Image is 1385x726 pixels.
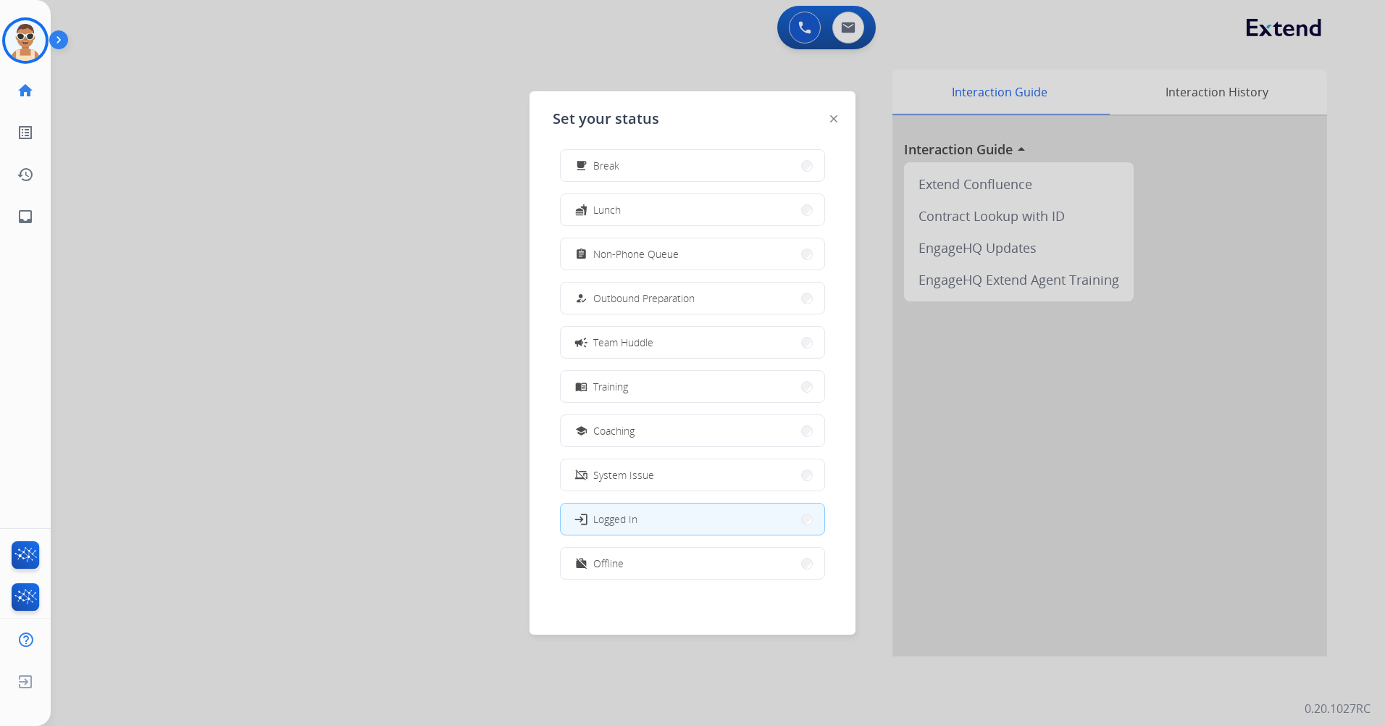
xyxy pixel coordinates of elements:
[561,548,824,579] button: Offline
[593,158,619,173] span: Break
[5,20,46,61] img: avatar
[593,202,621,217] span: Lunch
[593,512,637,527] span: Logged In
[593,423,635,438] span: Coaching
[574,335,588,349] mat-icon: campaign
[561,371,824,402] button: Training
[561,504,824,535] button: Logged In
[1305,700,1371,717] p: 0.20.1027RC
[553,109,659,129] span: Set your status
[561,283,824,314] button: Outbound Preparation
[561,415,824,446] button: Coaching
[575,380,587,393] mat-icon: menu_book
[593,467,654,483] span: System Issue
[575,425,587,437] mat-icon: school
[561,150,824,181] button: Break
[593,335,653,350] span: Team Huddle
[17,166,34,183] mat-icon: history
[561,238,824,270] button: Non-Phone Queue
[17,208,34,225] mat-icon: inbox
[575,557,587,569] mat-icon: work_off
[593,246,679,262] span: Non-Phone Queue
[830,115,837,122] img: close-button
[593,291,695,306] span: Outbound Preparation
[575,292,587,304] mat-icon: how_to_reg
[575,159,587,172] mat-icon: free_breakfast
[561,459,824,491] button: System Issue
[17,124,34,141] mat-icon: list_alt
[575,248,587,260] mat-icon: assignment
[593,379,628,394] span: Training
[561,327,824,358] button: Team Huddle
[561,194,824,225] button: Lunch
[574,512,588,526] mat-icon: login
[575,204,587,216] mat-icon: fastfood
[593,556,624,571] span: Offline
[17,82,34,99] mat-icon: home
[575,469,587,481] mat-icon: phonelink_off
